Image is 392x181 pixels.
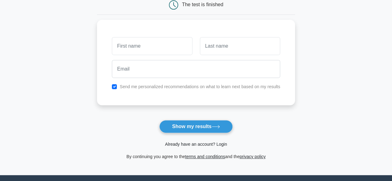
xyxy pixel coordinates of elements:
input: First name [112,37,192,55]
div: By continuing you agree to the and the [93,153,299,160]
div: The test is finished [182,2,223,7]
label: Send me personalized recommendations on what to learn next based on my results [120,84,280,89]
a: privacy policy [240,154,266,159]
button: Show my results [159,120,232,133]
input: Last name [200,37,280,55]
a: Already have an account? Login [165,142,227,147]
a: terms and conditions [185,154,225,159]
input: Email [112,60,280,78]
